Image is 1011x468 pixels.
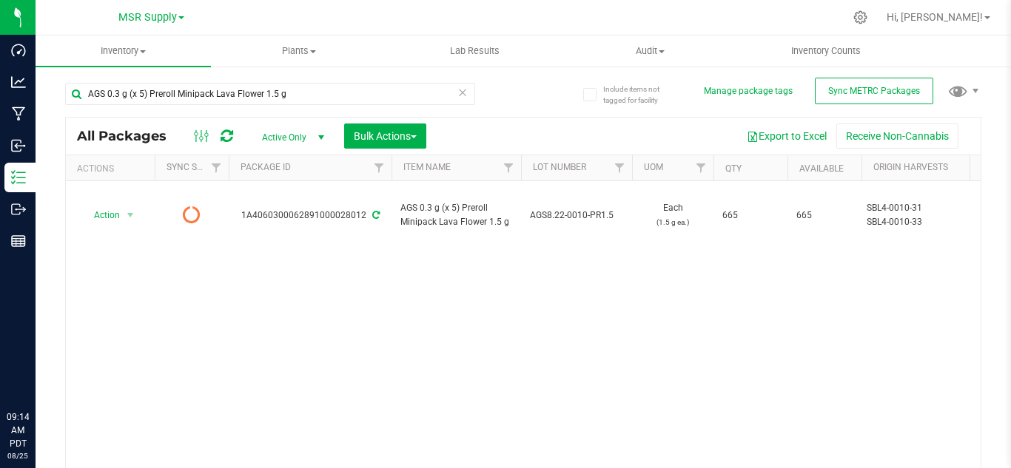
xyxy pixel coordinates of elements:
button: Manage package tags [704,85,793,98]
span: MSR Supply [118,11,177,24]
span: Sync from Compliance System [370,210,380,220]
button: Sync METRC Packages [815,78,933,104]
a: Inventory Counts [738,35,913,67]
a: UOM [644,162,663,172]
div: SBL4-0010-31 [867,201,1005,215]
a: Qty [725,163,742,174]
span: Action [81,205,121,225]
span: Include items not tagged for facility [603,84,677,106]
span: Inventory Counts [771,44,881,58]
button: Export to Excel [737,123,836,149]
a: Filter [204,155,229,180]
span: Inventory [36,44,211,58]
div: 1A4060300062891000028012 [226,208,394,223]
button: Bulk Actions [344,123,426,149]
p: 08/25 [7,450,29,461]
div: SBL4-0010-33 [867,215,1005,229]
iframe: Resource center [15,350,59,394]
inline-svg: Inbound [11,138,26,153]
a: Filter [608,155,632,180]
a: Plants [211,35,386,67]
span: Plants [212,44,386,58]
a: Sync Status [167,162,224,172]
span: AGS 0.3 g (x 5) Preroll Minipack Lava Flower 1.5 g [400,201,512,229]
span: Pending Sync [183,205,201,225]
inline-svg: Reports [11,234,26,248]
a: Filter [497,155,521,180]
span: Audit [563,44,737,58]
a: Filter [367,155,392,180]
button: Receive Non-Cannabis [836,123,958,149]
div: Manage settings [851,10,870,24]
inline-svg: Inventory [11,170,26,185]
a: Available [799,163,844,174]
inline-svg: Dashboard [11,43,26,58]
inline-svg: Outbound [11,202,26,217]
a: Package ID [241,162,291,172]
span: Hi, [PERSON_NAME]! [887,11,983,23]
a: Filter [689,155,713,180]
p: 09:14 AM PDT [7,410,29,450]
inline-svg: Manufacturing [11,106,26,121]
a: Audit [562,35,738,67]
span: 665 [722,208,779,223]
a: Lab Results [386,35,562,67]
inline-svg: Analytics [11,75,26,89]
a: Origin Harvests [873,162,948,172]
div: Actions [77,163,149,174]
input: Search Package ID, Item Name, SKU, Lot or Part Number... [65,83,475,105]
span: AGS8.22-0010-PR1.5 [530,208,623,223]
span: Lab Results [430,44,520,58]
span: Each [641,201,705,229]
p: (1.5 g ea.) [641,215,705,229]
a: Inventory [36,35,211,67]
a: Item Name [403,162,451,172]
span: Clear [457,83,468,102]
span: 665 [796,208,853,223]
span: Sync METRC Packages [828,86,920,96]
span: Bulk Actions [354,130,417,142]
span: select [121,205,140,225]
a: Lot Number [533,162,586,172]
span: All Packages [77,128,181,144]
